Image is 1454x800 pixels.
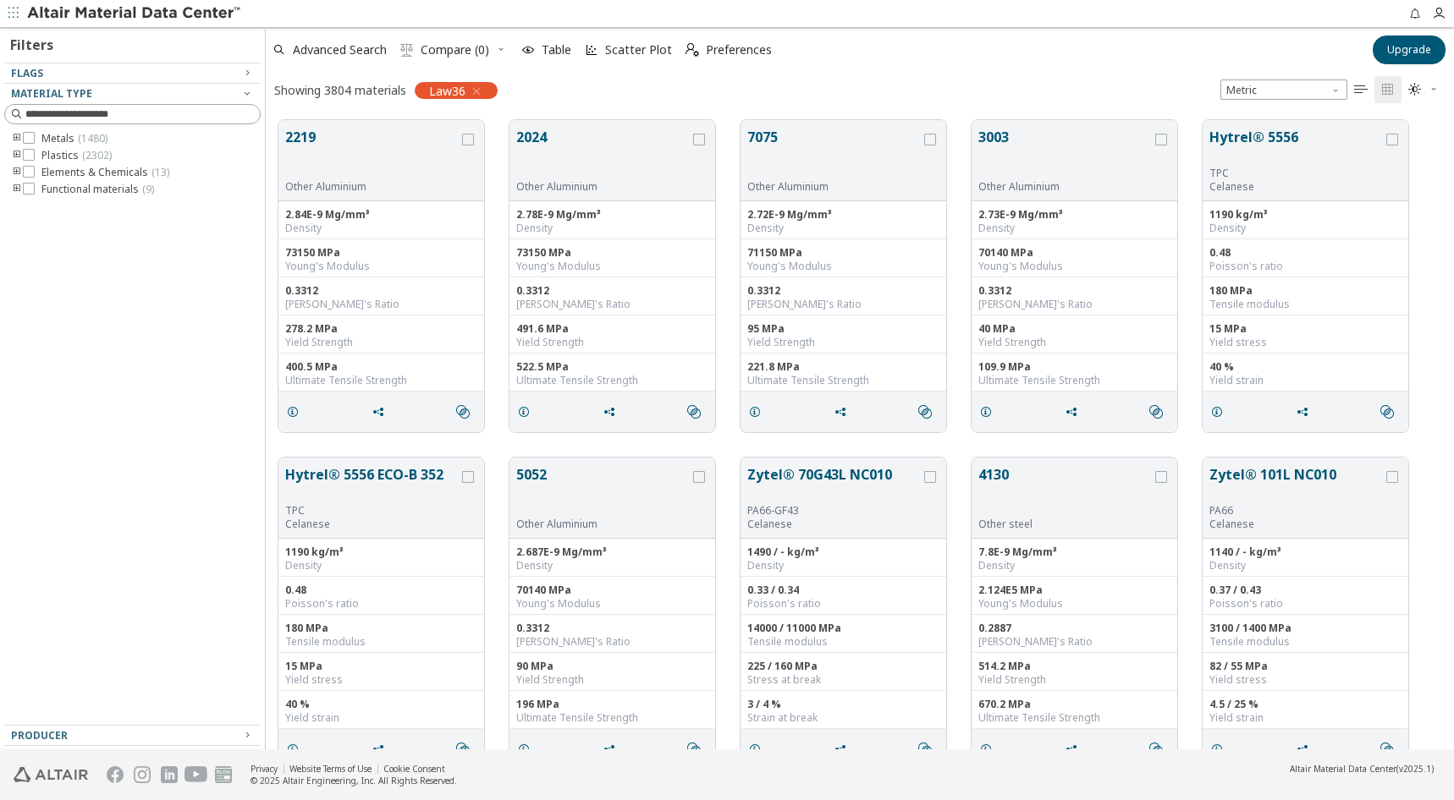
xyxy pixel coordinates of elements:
i:  [1354,83,1368,96]
div: Density [1209,559,1402,573]
button: Details [509,395,545,429]
button: Material Type [4,84,261,104]
div: Ultimate Tensile Strength [978,711,1170,725]
div: 1140 / - kg/m³ [1209,545,1402,559]
p: Celanese [1209,518,1383,531]
div: 196 MPa [516,698,708,711]
span: Metric [1220,79,1347,100]
button: Share [364,732,399,766]
div: 7.8E-9 Mg/mm³ [978,545,1170,559]
span: Flags [11,66,43,80]
div: Density [747,559,939,573]
button: Table View [1347,76,1374,103]
div: 0.2887 [978,622,1170,635]
a: Privacy [251,763,278,775]
button: Details [1203,732,1238,766]
div: 0.37 / 0.43 [1209,584,1402,597]
div: Yield strain [1209,374,1402,387]
i: toogle group [11,149,23,162]
div: 2.84E-9 Mg/mm³ [285,208,477,222]
div: Density [747,222,939,235]
div: Density [978,222,1170,235]
div: Density [978,559,1170,573]
div: 0.48 [285,584,477,597]
button: Share [1288,395,1324,429]
button: 3003 [978,127,1152,180]
button: Zytel® 101L NC010 [1209,464,1383,504]
div: Ultimate Tensile Strength [516,374,708,387]
i: toogle group [11,132,23,145]
div: (v2025.1) [1290,763,1434,775]
div: [PERSON_NAME]'s Ratio [747,298,939,311]
div: Poisson's ratio [285,597,477,611]
i:  [687,405,701,419]
i:  [1380,405,1394,419]
p: Celanese [1209,180,1383,194]
div: PA66-GF43 [747,504,921,518]
span: Law36 [429,83,465,98]
button: Tile View [1374,76,1402,103]
div: Yield Strength [978,336,1170,349]
button: Upgrade [1373,36,1446,64]
div: 40 % [1209,360,1402,374]
span: Producer [11,728,68,742]
div: Density [285,559,477,573]
div: Yield strain [1209,711,1402,725]
button: Similar search [680,395,715,429]
div: 0.3312 [978,284,1170,298]
i:  [1149,742,1163,756]
div: Showing 3804 materials [274,82,406,98]
div: 1490 / - kg/m³ [747,545,939,559]
p: Celanese [285,518,459,531]
div: 2.73E-9 Mg/mm³ [978,208,1170,222]
div: Young's Modulus [516,597,708,611]
i:  [1408,83,1422,96]
button: Share [1288,732,1324,766]
div: Strain at break [747,711,939,725]
div: 0.33 / 0.34 [747,584,939,597]
div: Density [516,559,708,573]
div: Yield Strength [747,336,939,349]
div: 221.8 MPa [747,360,939,374]
button: 2219 [285,127,459,180]
button: Similar search [449,395,484,429]
div: 90 MPa [516,660,708,673]
button: 4130 [978,464,1152,518]
div: grid [266,107,1454,749]
div: Poisson's ratio [1209,260,1402,273]
button: Similar search [449,732,484,766]
span: Preferences [706,44,772,56]
button: 5052 [516,464,690,518]
div: 180 MPa [285,622,477,635]
div: 3 / 4 % [747,698,939,711]
div: Ultimate Tensile Strength [747,374,939,387]
div: Yield Strength [285,336,477,349]
button: Details [741,395,776,429]
span: Table [542,44,571,56]
span: Plastics [41,149,112,162]
i:  [1149,405,1163,419]
div: 82 / 55 MPa [1209,660,1402,673]
button: Share [826,395,862,429]
div: Yield stress [1209,673,1402,687]
i:  [1381,83,1395,96]
div: Filters [4,22,62,63]
button: Producer [4,726,261,746]
div: Tensile modulus [1209,635,1402,649]
div: Unit System [1220,79,1347,100]
div: Ultimate Tensile Strength [285,374,477,387]
img: Altair Material Data Center [27,5,243,22]
div: [PERSON_NAME]'s Ratio [516,635,708,649]
div: 400.5 MPa [285,360,477,374]
button: Hytrel® 5556 ECO-B 352 [285,464,459,504]
div: Stress at break [747,673,939,687]
div: Young's Modulus [978,260,1170,273]
div: © 2025 Altair Engineering, Inc. All Rights Reserved. [251,775,457,786]
div: 2.687E-9 Mg/mm³ [516,545,708,559]
button: Similar search [911,395,946,429]
div: 3100 / 1400 MPa [1209,622,1402,635]
button: Share [364,395,399,429]
div: 15 MPa [1209,322,1402,336]
button: Details [1203,395,1238,429]
div: 15 MPa [285,660,477,673]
